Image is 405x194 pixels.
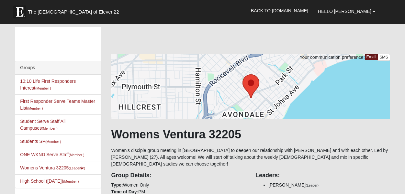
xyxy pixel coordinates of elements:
[20,152,84,157] a: ONE WKND Serve Staff(Member )
[268,182,390,189] li: [PERSON_NAME]
[20,99,95,111] a: First Responder Serve Teams Master List(Member )
[35,86,51,90] small: (Member )
[365,54,378,60] a: Email
[15,61,101,75] div: Groups
[42,126,57,130] small: (Member )
[13,5,26,18] img: Eleven22 logo
[111,127,390,141] h1: Womens Ventura 32205
[111,172,246,179] h4: Group Details:
[27,106,43,110] small: (Member )
[377,54,390,61] a: SMS
[45,140,61,144] small: (Member )
[313,3,380,19] a: Hello [PERSON_NAME]
[318,9,371,14] span: Hello [PERSON_NAME]
[28,9,119,15] span: The [DEMOGRAPHIC_DATA] of Eleven22
[69,153,84,157] small: (Member )
[20,119,65,131] a: Student Serve Staff All Campuses(Member )
[20,165,85,170] a: Womens Ventura 32205(Leader)
[20,139,61,144] a: Students SP(Member )
[69,166,85,170] small: (Leader )
[20,79,76,91] a: 10:10 Life First Responders Interest(Member )
[63,179,79,183] small: (Member )
[246,3,313,19] a: Back to [DOMAIN_NAME]
[10,2,140,18] a: The [DEMOGRAPHIC_DATA] of Eleven22
[299,55,365,60] span: Your communication preference:
[20,178,79,184] a: High School ([DATE])(Member )
[255,172,390,179] h4: Leaders:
